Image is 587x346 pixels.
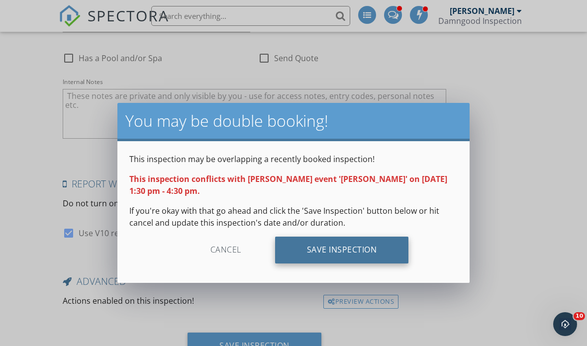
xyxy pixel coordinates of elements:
[275,237,409,263] div: Save Inspection
[125,111,462,131] h2: You may be double booking!
[553,312,577,336] iframe: Intercom live chat
[129,153,458,165] p: This inspection may be overlapping a recently booked inspection!
[129,205,458,229] p: If you're okay with that go ahead and click the 'Save Inspection' button below or hit cancel and ...
[179,237,273,263] div: Cancel
[574,312,585,320] span: 10
[129,173,447,196] strong: This inspection conflicts with [PERSON_NAME] event '[PERSON_NAME]' on [DATE] 1:30 pm - 4:30 pm.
